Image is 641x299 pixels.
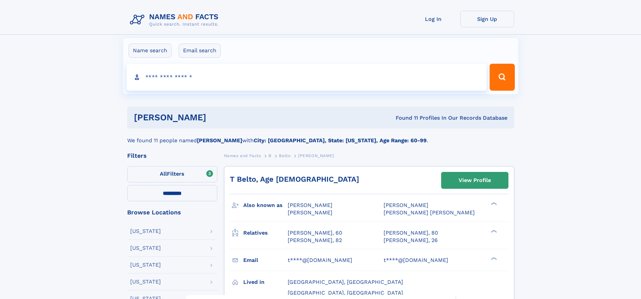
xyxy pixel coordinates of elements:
a: [PERSON_NAME], 60 [288,229,342,237]
div: Found 11 Profiles In Our Records Database [301,114,507,122]
a: Belto [279,151,290,160]
span: [PERSON_NAME] [288,202,332,208]
label: Filters [127,166,217,182]
div: Filters [127,153,217,159]
a: Log In [406,11,460,27]
a: View Profile [441,172,508,188]
h1: [PERSON_NAME] [134,113,301,122]
div: View Profile [459,173,491,188]
div: [US_STATE] [130,229,161,234]
div: [US_STATE] [130,245,161,251]
a: T Belto, Age [DEMOGRAPHIC_DATA] [230,175,359,183]
span: [PERSON_NAME] [384,202,428,208]
a: [PERSON_NAME], 26 [384,237,438,244]
span: [GEOGRAPHIC_DATA], [GEOGRAPHIC_DATA] [288,290,403,296]
a: [PERSON_NAME], 82 [288,237,342,244]
a: Names and Facts [224,151,261,160]
label: Email search [179,43,221,58]
label: Name search [129,43,172,58]
div: [US_STATE] [130,262,161,268]
span: [PERSON_NAME] [298,153,334,158]
img: Logo Names and Facts [127,11,224,29]
span: [PERSON_NAME] [PERSON_NAME] [384,209,475,216]
b: [PERSON_NAME] [197,137,242,144]
span: [PERSON_NAME] [288,209,332,216]
h3: Lived in [243,276,288,288]
div: ❯ [489,256,497,261]
div: [US_STATE] [130,279,161,285]
span: Belto [279,153,290,158]
button: Search Button [490,64,514,91]
b: City: [GEOGRAPHIC_DATA], State: [US_STATE], Age Range: 60-99 [254,137,427,144]
h3: Also known as [243,200,288,211]
div: ❯ [489,229,497,233]
h3: Email [243,255,288,266]
span: [GEOGRAPHIC_DATA], [GEOGRAPHIC_DATA] [288,279,403,285]
span: B [269,153,272,158]
div: ❯ [489,202,497,206]
input: search input [127,64,487,91]
a: B [269,151,272,160]
a: Sign Up [460,11,514,27]
div: We found 11 people named with . [127,128,514,145]
div: Browse Locations [127,209,217,215]
h3: Relatives [243,227,288,239]
span: All [160,171,167,177]
a: [PERSON_NAME], 80 [384,229,438,237]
